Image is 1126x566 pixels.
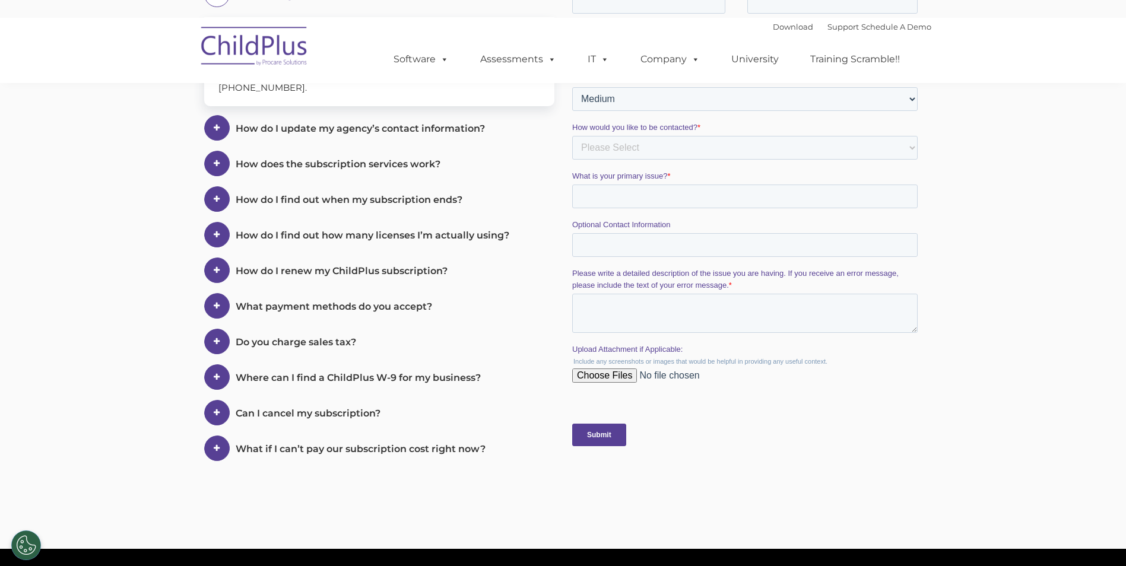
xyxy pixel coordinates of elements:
span: Where can I find a ChildPlus W-9 for my business? [236,372,481,383]
span: What if I can’t pay our subscription cost right now? [236,443,486,454]
div: Yes, you can change the number of licenses on your subscription at any point. To increase or decr... [204,17,554,106]
span: How do I update my agency’s contact information? [236,123,485,134]
span: How do I renew my ChildPlus subscription? [236,265,448,276]
a: Company [629,47,712,71]
span: Do you charge sales tax? [236,336,356,348]
img: ChildPlus by Procare Solutions [195,18,314,78]
a: Assessments [468,47,568,71]
span: How does the subscription services work? [236,158,440,170]
a: Download [773,22,813,31]
a: Support [827,22,859,31]
span: How do I find out how many licenses I’m actually using? [236,230,509,241]
a: University [719,47,791,71]
span: How do I find out when my subscription ends? [236,194,462,205]
a: Software [382,47,461,71]
a: Training Scramble!! [798,47,912,71]
a: IT [576,47,621,71]
span: Can I cancel my subscription? [236,408,380,419]
a: Schedule A Demo [861,22,931,31]
iframe: Chat Widget [1067,509,1126,566]
font: | [773,22,931,31]
span: What payment methods do you accept? [236,301,432,312]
